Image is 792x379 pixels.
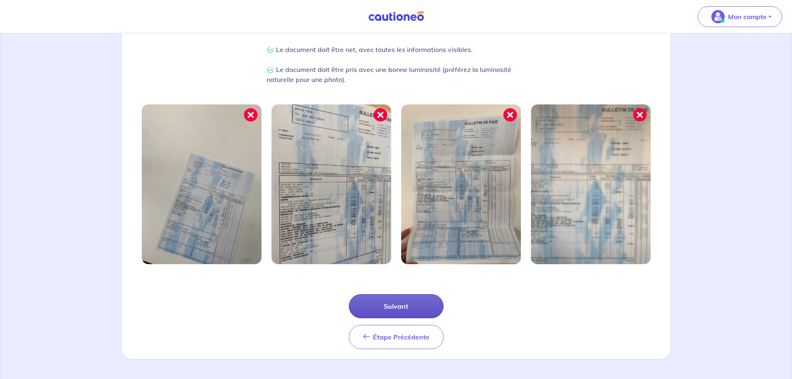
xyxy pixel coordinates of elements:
[401,104,521,264] img: Image mal cadrée 3
[711,10,725,23] img: illu_account_valid_menu.svg
[728,12,767,22] p: Mon compte
[349,325,444,349] button: Étape Précédente
[142,104,262,264] img: Image mal cadrée 1
[531,104,651,264] img: Image mal cadrée 4
[698,6,782,27] button: illu_account_valid_menu.svgMon compte
[266,67,274,74] img: Check
[266,47,274,54] img: Check
[271,104,391,264] img: Image mal cadrée 2
[266,45,526,84] p: Le document doit être net, avec toutes les informations visibles. Le document doit être pris avec...
[349,294,444,318] button: Suivant
[373,333,429,341] span: Étape Précédente
[365,11,427,22] img: Cautioneo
